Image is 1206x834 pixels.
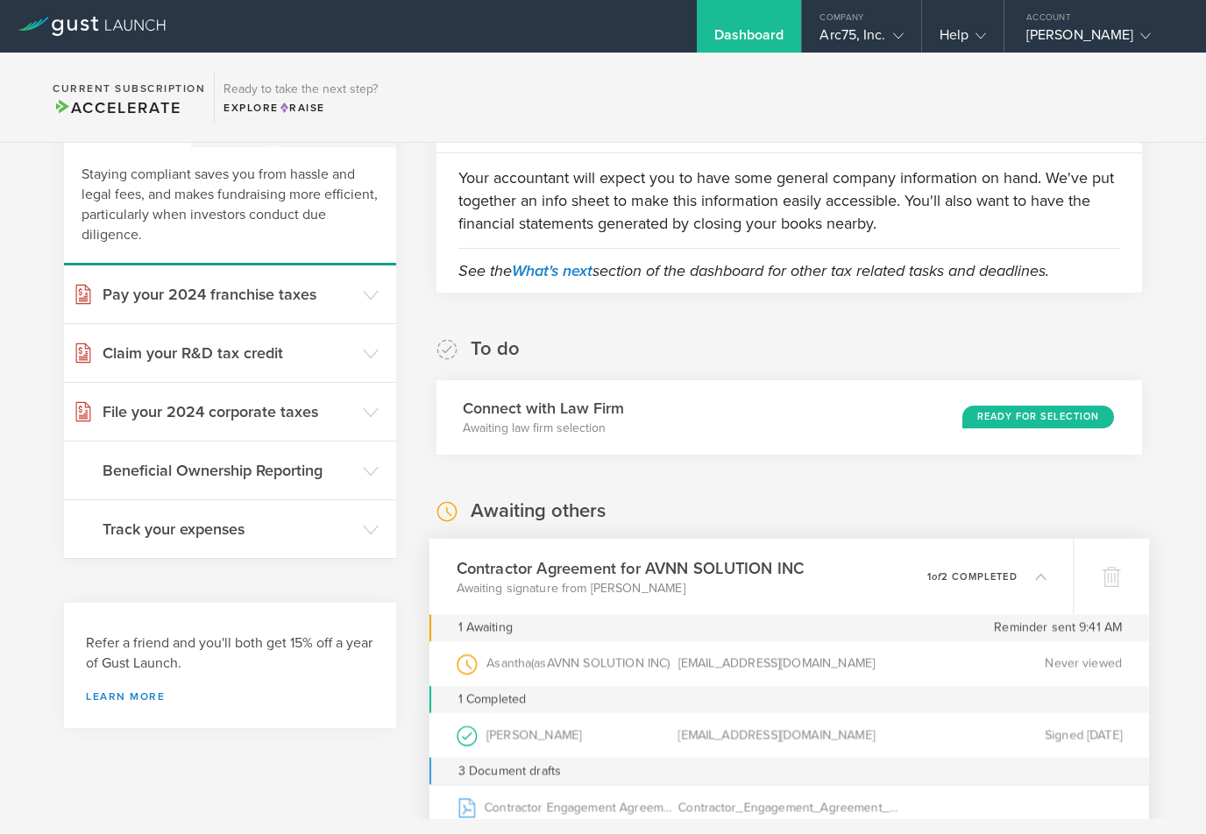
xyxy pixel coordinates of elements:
[940,26,986,53] div: Help
[463,397,624,420] h3: Connect with Law Firm
[279,102,325,114] span: Raise
[103,283,354,306] h3: Pay your 2024 franchise taxes
[678,641,900,686] div: [EMAIL_ADDRESS][DOMAIN_NAME]
[463,420,624,437] p: Awaiting law firm selection
[53,83,205,94] h2: Current Subscription
[457,712,678,757] div: [PERSON_NAME]
[512,261,592,280] a: What's next
[471,336,520,362] h2: To do
[458,614,513,641] div: 1 Awaiting
[927,571,1018,581] p: 1 2 completed
[900,641,1122,686] div: Never viewed
[547,655,668,670] span: AVNN SOLUTION INC
[668,655,670,670] span: )
[86,633,374,674] h3: Refer a friend and you'll both get 15% off a year of Gust Launch.
[457,579,805,597] p: Awaiting signature from [PERSON_NAME]
[86,691,374,702] a: Learn more
[64,147,396,265] div: Staying compliant saves you from hassle and legal fees, and makes fundraising more efficient, par...
[103,459,354,482] h3: Beneficial Ownership Reporting
[429,757,1149,784] div: 3 Document drafts
[458,166,1120,235] p: Your accountant will expect you to have some general company information on hand. We've put toget...
[714,26,784,53] div: Dashboard
[995,614,1123,641] span: Reminder sent 9:41 AM
[457,555,805,579] h3: Contractor Agreement for AVNN SOLUTION INC
[103,400,354,423] h3: File your 2024 corporate taxes
[1026,26,1175,53] div: [PERSON_NAME]
[819,26,903,53] div: Arc75, Inc.
[436,380,1142,455] div: Connect with Law FirmAwaiting law firm selectionReady for Selection
[900,712,1122,757] div: Signed [DATE]
[53,98,181,117] span: Accelerate
[429,686,1149,713] div: 1 Completed
[471,498,606,524] h2: Awaiting others
[223,83,378,95] h3: Ready to take the next step?
[962,406,1114,428] div: Ready for Selection
[457,641,678,686] div: Asantha
[103,518,354,541] h3: Track your expenses
[932,570,941,582] em: of
[457,785,678,829] div: Contractor Engagement Agreement
[103,342,354,364] h3: Claim your R&D tax credit
[532,655,547,670] span: (as
[678,712,900,757] div: [EMAIL_ADDRESS][DOMAIN_NAME]
[223,100,378,116] div: Explore
[214,70,387,124] div: Ready to take the next step?ExploreRaise
[678,785,900,829] div: Contractor_Engagement_Agreement_AVNN_SOLUTION_INC.pdf
[458,261,1049,280] em: See the section of the dashboard for other tax related tasks and deadlines.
